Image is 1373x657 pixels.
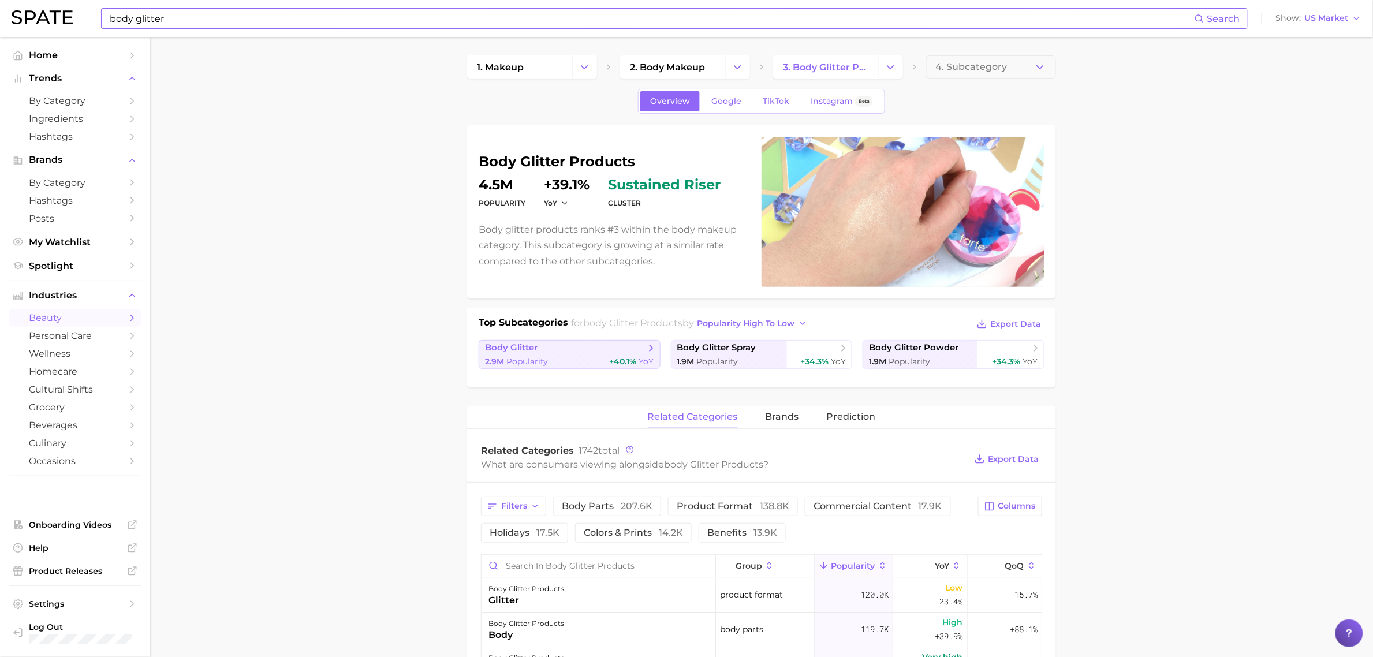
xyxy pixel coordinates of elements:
a: culinary [9,434,141,452]
a: 1. makeup [467,55,572,79]
span: body glitter products [664,459,763,470]
span: Help [29,543,121,553]
span: Filters [501,501,527,511]
span: Google [711,96,741,106]
div: body glitter products [488,582,564,596]
span: Trends [29,73,121,84]
button: popularity high to low [695,316,811,331]
span: cultural shifts [29,384,121,395]
dt: Popularity [479,196,525,210]
button: body glitter productsglitterproduct format120.0kLow-23.4%-15.7% [482,578,1042,613]
div: body glitter products [488,617,564,630]
a: grocery [9,398,141,416]
span: Posts [29,213,121,224]
button: Export Data [972,451,1042,467]
a: homecare [9,363,141,380]
span: by Category [29,95,121,106]
a: Spotlight [9,257,141,275]
a: by Category [9,174,141,192]
span: 14.2k [659,527,683,538]
span: Brands [29,155,121,165]
span: wellness [29,348,121,359]
span: My Watchlist [29,237,121,248]
span: for by [572,318,811,328]
span: Export Data [991,319,1042,329]
img: SPATE [12,10,73,24]
span: commercial content [814,502,942,511]
a: Log out. Currently logged in with e-mail shayna.lurey@eva-nyc.com. [9,618,141,648]
span: 17.9k [919,501,942,512]
span: Export Data [988,454,1039,464]
a: 3. body glitter products [773,55,878,79]
span: by Category [29,177,121,188]
span: Industries [29,290,121,301]
span: 120.0k [861,588,889,602]
span: Popularity [831,561,875,570]
span: 4. Subcategory [936,62,1008,72]
span: US Market [1305,15,1349,21]
button: Filters [481,497,546,516]
span: Show [1276,15,1301,21]
span: Settings [29,599,121,609]
a: beauty [9,309,141,327]
span: Popularity [697,356,738,367]
a: Product Releases [9,562,141,580]
button: YoY [893,555,968,577]
input: Search in body glitter products [482,555,715,577]
span: Beta [859,96,870,106]
span: beauty [29,312,121,323]
a: body glitter powder1.9m Popularity+34.3% YoY [863,340,1044,369]
h1: Top Subcategories [479,316,568,333]
span: Overview [650,96,690,106]
button: Industries [9,287,141,304]
button: Change Category [572,55,597,79]
span: 17.5k [536,527,559,538]
span: -15.7% [1010,588,1038,602]
span: personal care [29,330,121,341]
span: YoY [1023,356,1038,367]
span: Search [1207,13,1240,24]
span: TikTok [763,96,789,106]
span: +34.3% [993,356,1021,367]
span: related categories [648,412,738,422]
dd: 4.5m [479,178,525,192]
a: 2. body makeup [620,55,725,79]
span: product format [677,502,789,511]
span: group [736,561,762,570]
a: beverages [9,416,141,434]
button: Brands [9,151,141,169]
a: body glitter spray1.9m Popularity+34.3% YoY [671,340,853,369]
span: beverages [29,420,121,431]
span: +39.9% [935,629,963,643]
span: Related Categories [481,445,574,456]
button: Export Data [974,316,1044,332]
span: body glitter powder [869,342,958,353]
button: group [716,555,814,577]
span: +34.3% [800,356,829,367]
span: body glitter spray [677,342,756,353]
span: occasions [29,456,121,466]
button: body glitter productsbodybody parts119.7kHigh+39.9%+88.1% [482,613,1042,647]
span: Columns [998,501,1036,511]
span: Product Releases [29,566,121,576]
span: 207.6k [621,501,652,512]
a: Hashtags [9,192,141,210]
button: Columns [978,497,1042,516]
span: YoY [639,356,654,367]
span: product format [720,588,783,602]
span: +40.1% [610,356,637,367]
span: Hashtags [29,195,121,206]
span: homecare [29,366,121,377]
a: My Watchlist [9,233,141,251]
span: Popularity [506,356,548,367]
span: +88.1% [1010,622,1038,636]
span: body parts [720,622,763,636]
span: 119.7k [861,622,889,636]
span: 3. body glitter products [783,62,868,73]
span: Hashtags [29,131,121,142]
a: by Category [9,92,141,110]
button: ShowUS Market [1273,11,1364,26]
span: grocery [29,402,121,413]
span: Home [29,50,121,61]
a: Onboarding Videos [9,516,141,533]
